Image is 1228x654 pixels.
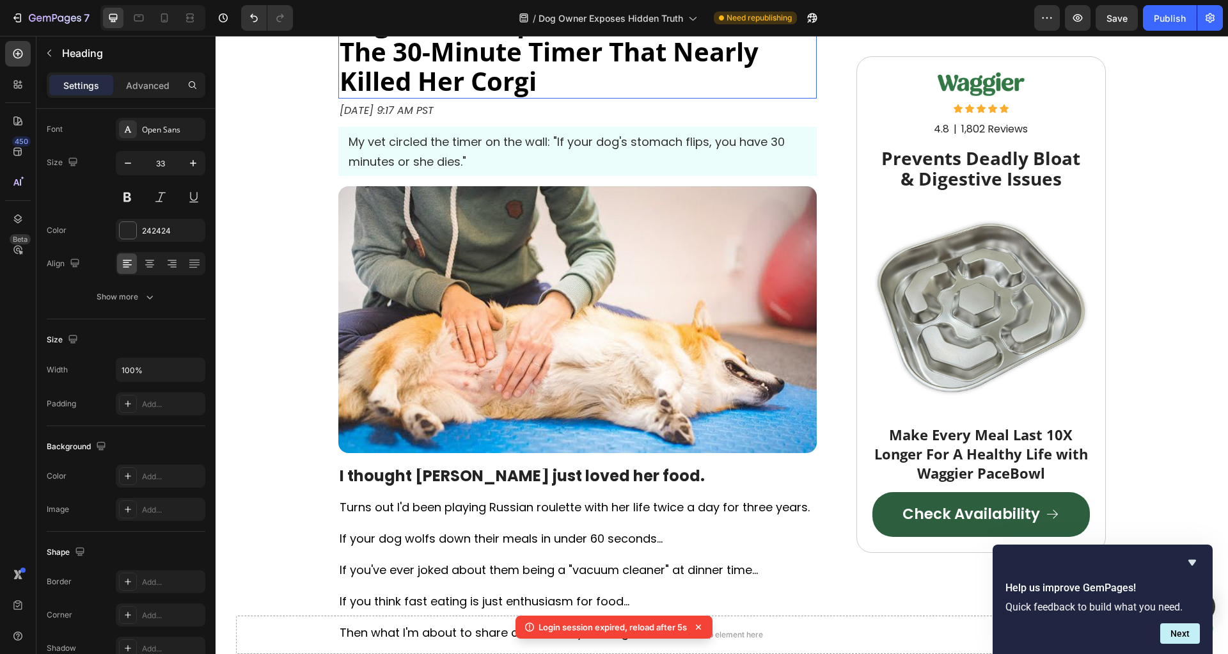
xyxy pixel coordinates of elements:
[727,12,792,24] span: Need republishing
[47,124,63,135] div: Font
[97,291,156,303] div: Show more
[47,255,83,273] div: Align
[47,609,72,621] div: Corner
[124,495,447,511] span: If your dog wolfs down their meals in under 60 seconds...
[658,390,873,447] p: ⁠⁠⁠⁠⁠⁠⁠
[1005,580,1200,596] h2: Help us improve GemPages!
[744,86,814,102] div: Rich Text Editor. Editing area: main
[657,456,874,501] a: Rich Text Editor. Editing area: main
[687,469,824,488] p: Check Availability
[1096,5,1138,31] button: Save
[1106,13,1128,24] span: Save
[47,364,68,376] div: Width
[124,557,414,573] span: If you think fast eating is just enthusiasm for food...
[1143,5,1197,31] button: Publish
[116,358,205,381] input: Auto
[47,642,76,654] div: Shadow
[142,504,202,516] div: Add...
[142,399,202,410] div: Add...
[47,285,205,308] button: Show more
[124,526,542,542] span: If you've ever joked about them being a "vacuum cleaner" at dinner time...
[142,225,202,237] div: 242424
[124,463,594,479] span: Turns out I'd been playing Russian roulette with her life twice a day for three years.
[47,576,72,587] div: Border
[123,455,601,614] div: Rich Text Editor. Editing area: main
[1185,555,1200,570] button: Hide survey
[657,163,874,381] img: gempages_579706557655155460-f3719259-aeeb-48c9-bc21-861276ec9403.jpg
[718,87,734,100] p: 4.8
[126,79,169,92] p: Advanced
[47,438,109,456] div: Background
[657,388,874,449] h2: Rich Text Editor. Editing area: main
[1154,12,1186,25] div: Publish
[5,5,95,31] button: 7
[142,124,202,136] div: Open Sans
[124,429,489,451] strong: I thought [PERSON_NAME] just loved her food.
[47,154,81,171] div: Size
[1160,623,1200,644] button: Next question
[124,67,218,82] i: [DATE] 9:17 AM PST
[63,79,99,92] p: Settings
[123,91,601,141] div: Rich Text Editor. Editing area: main
[84,10,90,26] p: 7
[216,36,1228,654] iframe: Design area
[47,331,81,349] div: Size
[47,504,69,515] div: Image
[738,87,741,100] p: |
[10,234,31,244] div: Beta
[659,389,872,447] strong: Make Every Meal Last 10X Longer For A Healthy Life with Waggier PaceBowl
[539,12,683,25] span: Dog Owner Exposes Hidden Truth
[47,225,67,236] div: Color
[12,136,31,147] div: 450
[123,150,601,417] img: gempages_579706557655155460-18501f23-4284-41f3-a748-fc95e99157ac.jpg
[47,470,67,482] div: Color
[241,5,293,31] div: Undo/Redo
[687,469,824,488] div: Rich Text Editor. Editing area: main
[539,621,687,634] p: Login session expired, reload after 5s
[666,110,865,155] strong: Prevents Deadly Bloat & Digestive Issues
[142,577,202,588] div: Add...
[47,398,76,410] div: Padding
[746,87,812,100] p: 1,802 Reviews
[533,12,536,25] span: /
[722,36,809,60] img: gempages_579706557655155460-5cd883a9-46c8-472b-9f6a-623c367ba313.png
[1005,601,1200,613] p: Quick feedback to build what you need.
[62,45,200,61] p: Heading
[657,112,874,156] h2: Rich Text Editor. Editing area: main
[142,610,202,621] div: Add...
[142,471,202,483] div: Add...
[47,544,88,561] div: Shape
[658,113,873,154] p: ⁠⁠⁠⁠⁠⁠⁠
[1005,555,1200,644] div: Help us improve GemPages!
[133,98,569,134] span: My vet circled the timer on the wall: "If your dog's stomach flips, you have 30 minutes or she di...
